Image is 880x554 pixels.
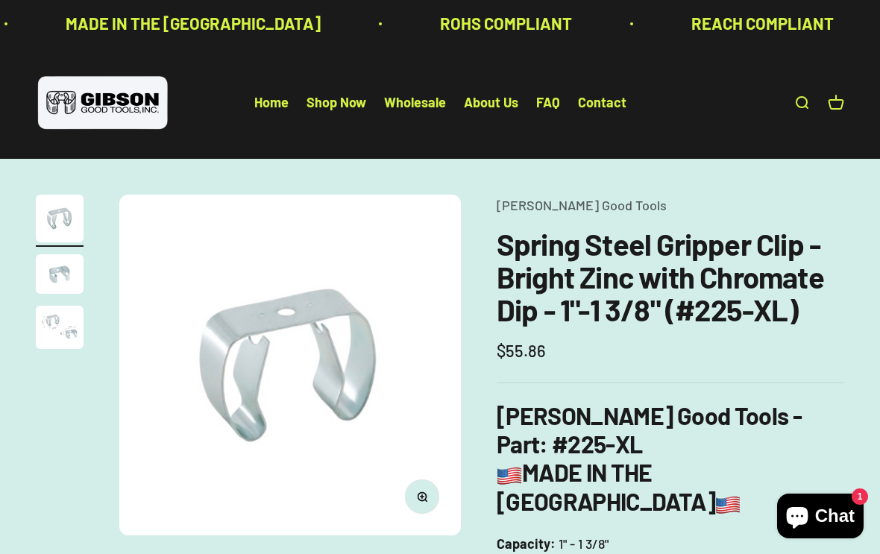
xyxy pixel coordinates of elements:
[36,254,84,298] button: Go to item 2
[36,254,84,294] img: close up of a spring steel gripper clip, tool clip, durable, secure holding, Excellent corrosion ...
[578,95,626,111] a: Contact
[536,95,560,111] a: FAQ
[384,95,446,111] a: Wholesale
[497,227,844,326] h1: Spring Steel Gripper Clip - Bright Zinc with Chromate Dip - 1"-1 3/8" (#225-XL)
[497,535,556,552] b: Capacity:
[36,306,84,349] img: close up of a spring steel gripper clip, tool clip, durable, secure holding, Excellent corrosion ...
[36,306,84,353] button: Go to item 3
[539,429,642,458] b: : #225-XL
[307,95,366,111] a: Shop Now
[119,195,461,536] img: Gripper clip, made & shipped from the USA!
[497,458,741,514] b: MADE IN THE [GEOGRAPHIC_DATA]
[464,95,518,111] a: About Us
[773,494,868,542] inbox-online-store-chat: Shopify online store chat
[439,10,571,37] p: ROHS COMPLIANT
[254,95,289,111] a: Home
[497,197,667,213] a: [PERSON_NAME] Good Tools
[36,195,84,247] button: Go to item 1
[497,401,802,458] b: [PERSON_NAME] Good Tools -
[691,10,833,37] p: REACH COMPLIANT
[36,195,84,242] img: Gripper clip, made & shipped from the USA!
[497,338,546,364] sale-price: $55.86
[65,10,320,37] p: MADE IN THE [GEOGRAPHIC_DATA]
[497,429,539,458] span: Part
